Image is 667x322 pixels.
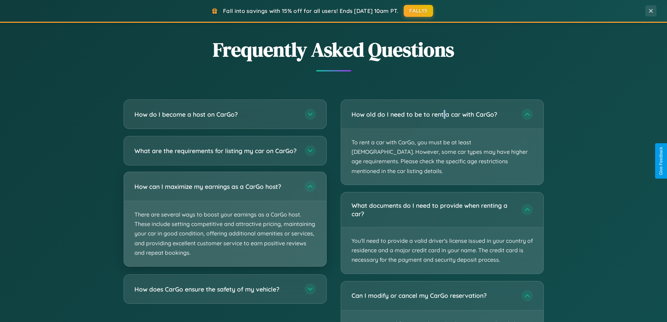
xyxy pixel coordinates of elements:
[352,201,515,218] h3: What documents do I need to provide when renting a car?
[134,182,298,191] h3: How can I maximize my earnings as a CarGo host?
[124,201,326,266] p: There are several ways to boost your earnings as a CarGo host. These include setting competitive ...
[223,7,398,14] span: Fall into savings with 15% off for all users! Ends [DATE] 10am PT.
[134,110,298,119] h3: How do I become a host on CarGo?
[134,146,298,155] h3: What are the requirements for listing my car on CarGo?
[124,36,544,63] h2: Frequently Asked Questions
[341,129,543,185] p: To rent a car with CarGo, you must be at least [DEMOGRAPHIC_DATA]. However, some car types may ha...
[352,110,515,119] h3: How old do I need to be to rent a car with CarGo?
[352,291,515,300] h3: Can I modify or cancel my CarGo reservation?
[659,147,663,175] div: Give Feedback
[341,227,543,274] p: You'll need to provide a valid driver's license issued in your country of residence and a major c...
[404,5,433,17] button: FALL15
[134,285,298,294] h3: How does CarGo ensure the safety of my vehicle?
